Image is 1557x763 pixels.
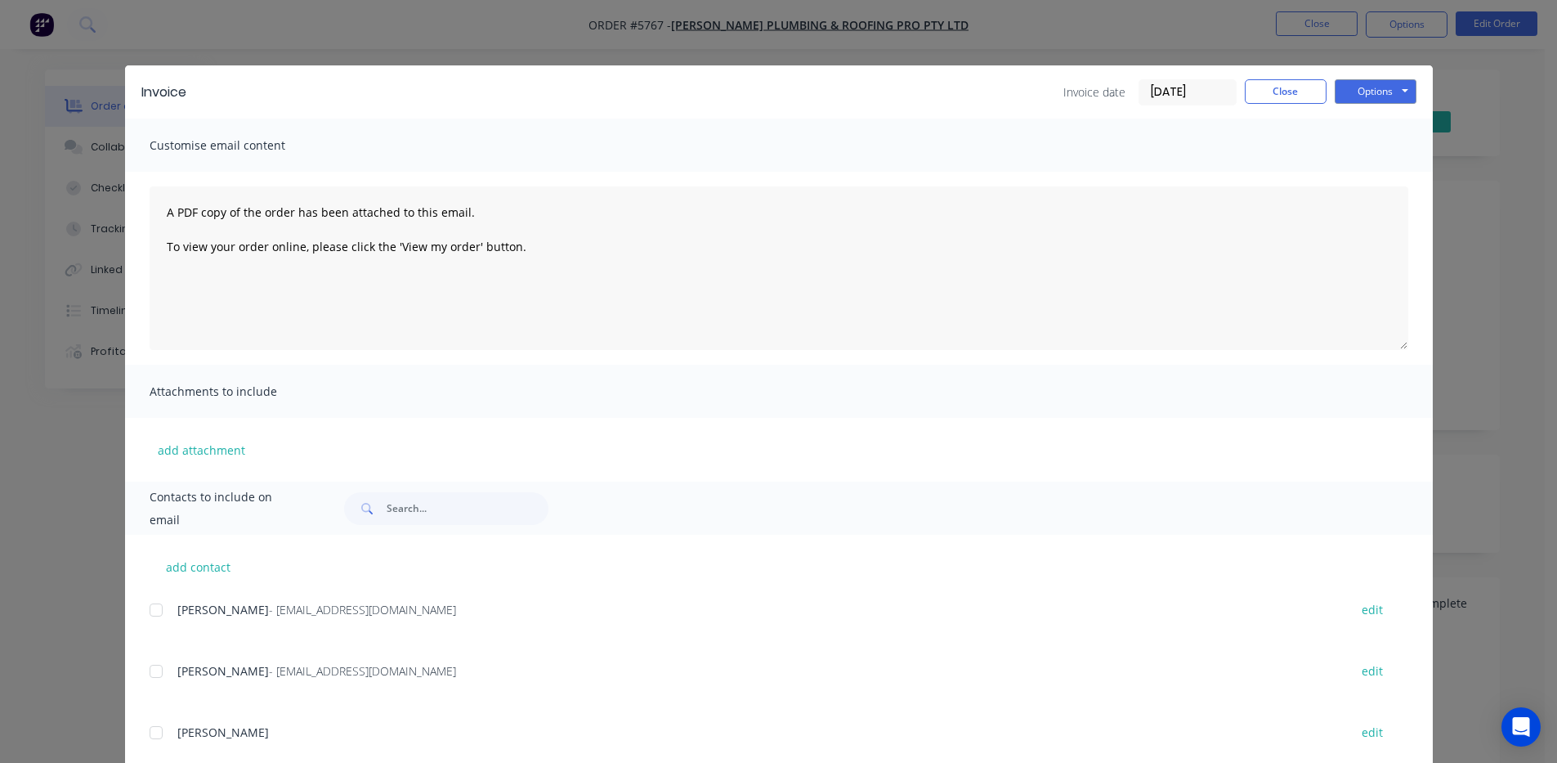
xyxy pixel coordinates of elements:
[150,380,329,403] span: Attachments to include
[387,492,548,525] input: Search...
[177,663,269,679] span: [PERSON_NAME]
[1245,79,1327,104] button: Close
[1352,660,1393,682] button: edit
[1352,599,1393,621] button: edit
[1501,707,1541,747] div: Open Intercom Messenger
[150,486,304,532] span: Contacts to include on email
[177,725,269,740] span: [PERSON_NAME]
[150,186,1408,350] textarea: A PDF copy of the order has been attached to this email. To view your order online, please click ...
[1063,83,1125,101] span: Invoice date
[269,663,456,679] span: - [EMAIL_ADDRESS][DOMAIN_NAME]
[177,602,269,617] span: [PERSON_NAME]
[1335,79,1416,104] button: Options
[141,83,186,102] div: Invoice
[1352,721,1393,743] button: edit
[269,602,456,617] span: - [EMAIL_ADDRESS][DOMAIN_NAME]
[150,134,329,157] span: Customise email content
[150,438,253,462] button: add attachment
[150,554,248,579] button: add contact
